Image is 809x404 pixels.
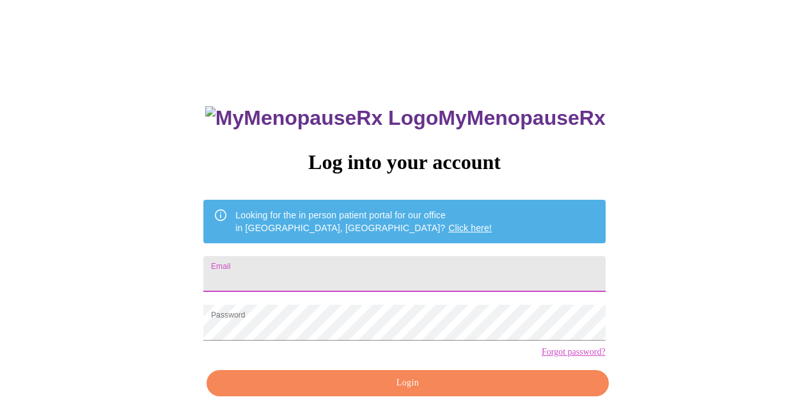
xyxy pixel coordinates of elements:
[207,370,608,396] button: Login
[205,106,438,130] img: MyMenopauseRx Logo
[542,347,606,357] a: Forgot password?
[203,150,605,174] h3: Log into your account
[205,106,606,130] h3: MyMenopauseRx
[235,204,492,239] div: Looking for the in person patient portal for our office in [GEOGRAPHIC_DATA], [GEOGRAPHIC_DATA]?
[448,223,492,233] a: Click here!
[221,375,593,391] span: Login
